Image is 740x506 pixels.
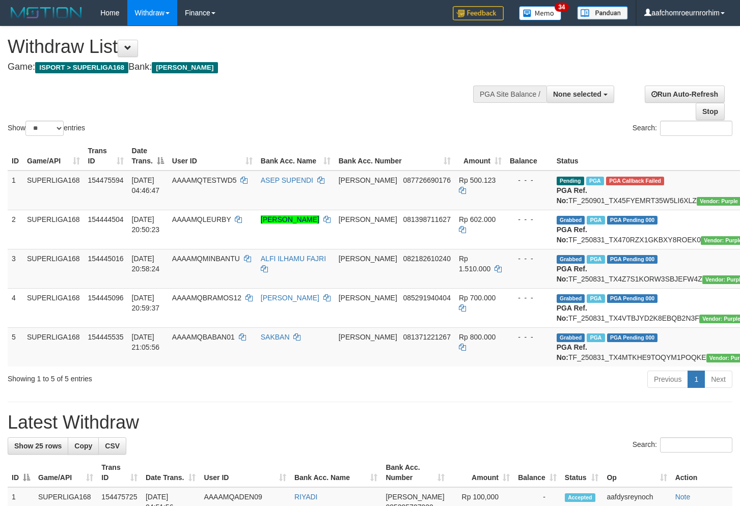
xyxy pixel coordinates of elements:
[587,216,605,224] span: Marked by aafounsreynich
[403,255,451,263] span: Copy 082182610240 to clipboard
[557,304,587,322] b: PGA Ref. No:
[449,458,514,487] th: Amount: activate to sort column ascending
[696,103,725,120] a: Stop
[704,371,732,388] a: Next
[25,121,64,136] select: Showentries
[587,333,605,342] span: Marked by aafheankoy
[261,294,319,302] a: [PERSON_NAME]
[290,458,382,487] th: Bank Acc. Name: activate to sort column ascending
[172,333,235,341] span: AAAAMQBABAN01
[8,288,23,327] td: 4
[8,458,34,487] th: ID: activate to sort column descending
[607,333,658,342] span: PGA Pending
[675,493,691,501] a: Note
[294,493,318,501] a: RIYADI
[557,216,585,224] span: Grabbed
[519,6,562,20] img: Button%20Memo.svg
[633,121,732,136] label: Search:
[660,437,732,453] input: Search:
[257,142,335,171] th: Bank Acc. Name: activate to sort column ascending
[261,255,326,263] a: ALFI ILHAMU FAJRI
[8,412,732,433] h1: Latest Withdraw
[510,332,549,342] div: - - -
[557,343,587,361] b: PGA Ref. No:
[607,255,658,264] span: PGA Pending
[645,86,725,103] a: Run Auto-Refresh
[105,442,120,450] span: CSV
[606,177,664,185] span: PGA Error
[23,327,84,367] td: SUPERLIGA168
[168,142,257,171] th: User ID: activate to sort column ascending
[97,458,142,487] th: Trans ID: activate to sort column ascending
[586,177,604,185] span: Marked by aafmaleo
[403,333,451,341] span: Copy 081371221267 to clipboard
[261,215,319,223] a: [PERSON_NAME]
[339,255,397,263] span: [PERSON_NAME]
[602,458,671,487] th: Op: activate to sort column ascending
[403,215,451,223] span: Copy 081398711627 to clipboard
[671,458,732,487] th: Action
[557,255,585,264] span: Grabbed
[565,493,595,502] span: Accepted
[587,255,605,264] span: Marked by aafheankoy
[335,142,455,171] th: Bank Acc. Number: activate to sort column ascending
[561,458,603,487] th: Status: activate to sort column ascending
[8,62,483,72] h4: Game: Bank:
[35,62,128,73] span: ISPORT > SUPERLIGA168
[261,176,313,184] a: ASEP SUPENDI
[633,437,732,453] label: Search:
[88,215,124,223] span: 154444504
[546,86,614,103] button: None selected
[88,294,124,302] span: 154445096
[557,226,587,244] b: PGA Ref. No:
[510,293,549,303] div: - - -
[607,216,658,224] span: PGA Pending
[459,176,496,184] span: Rp 500.123
[84,142,128,171] th: Trans ID: activate to sort column ascending
[557,294,585,303] span: Grabbed
[386,493,444,501] span: [PERSON_NAME]
[172,294,241,302] span: AAAAMQBRAMOS12
[8,210,23,249] td: 2
[23,288,84,327] td: SUPERLIGA168
[339,215,397,223] span: [PERSON_NAME]
[473,86,546,103] div: PGA Site Balance /
[647,371,688,388] a: Previous
[459,215,496,223] span: Rp 602.000
[128,142,168,171] th: Date Trans.: activate to sort column descending
[8,370,300,384] div: Showing 1 to 5 of 5 entries
[8,437,68,455] a: Show 25 rows
[8,171,23,210] td: 1
[459,294,496,302] span: Rp 700.000
[152,62,217,73] span: [PERSON_NAME]
[557,333,585,342] span: Grabbed
[23,210,84,249] td: SUPERLIGA168
[587,294,605,303] span: Marked by aafheankoy
[510,254,549,264] div: - - -
[132,215,160,234] span: [DATE] 20:50:23
[88,333,124,341] span: 154445535
[74,442,92,450] span: Copy
[68,437,99,455] a: Copy
[14,442,62,450] span: Show 25 rows
[607,294,658,303] span: PGA Pending
[403,294,451,302] span: Copy 085291940404 to clipboard
[339,176,397,184] span: [PERSON_NAME]
[142,458,200,487] th: Date Trans.: activate to sort column ascending
[98,437,126,455] a: CSV
[453,6,504,20] img: Feedback.jpg
[23,142,84,171] th: Game/API: activate to sort column ascending
[132,294,160,312] span: [DATE] 20:59:37
[506,142,553,171] th: Balance
[8,327,23,367] td: 5
[459,255,490,273] span: Rp 1.510.000
[403,176,451,184] span: Copy 087726690176 to clipboard
[8,142,23,171] th: ID
[660,121,732,136] input: Search:
[200,458,290,487] th: User ID: activate to sort column ascending
[557,186,587,205] b: PGA Ref. No:
[553,90,601,98] span: None selected
[23,171,84,210] td: SUPERLIGA168
[172,176,237,184] span: AAAAMQTESTWD5
[557,177,584,185] span: Pending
